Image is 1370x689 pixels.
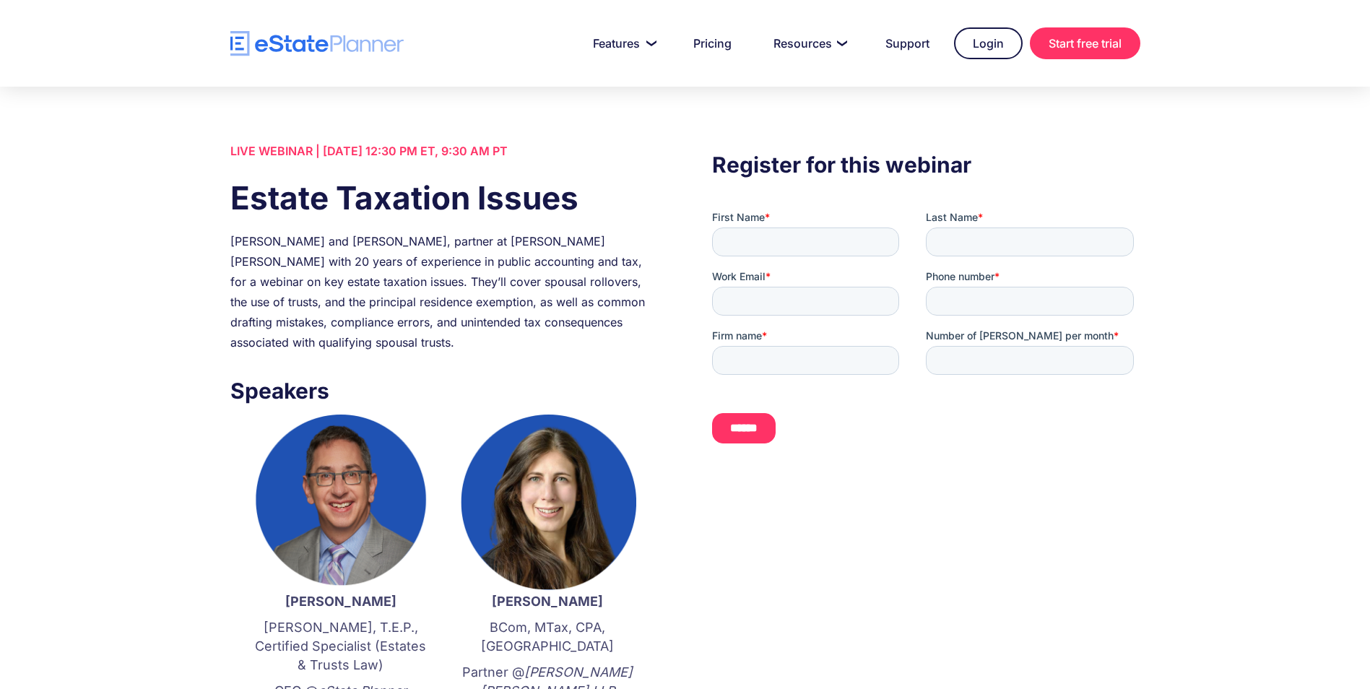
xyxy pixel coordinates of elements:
strong: [PERSON_NAME] [492,594,603,609]
h3: Speakers [230,374,658,407]
h1: Estate Taxation Issues [230,175,658,220]
p: BCom, MTax, CPA, [GEOGRAPHIC_DATA] [459,618,636,656]
div: LIVE WEBINAR | [DATE] 12:30 PM ET, 9:30 AM PT [230,141,658,161]
a: Start free trial [1030,27,1140,59]
a: Resources [756,29,861,58]
a: Login [954,27,1023,59]
a: Pricing [676,29,749,58]
a: Support [868,29,947,58]
p: [PERSON_NAME], T.E.P., Certified Specialist (Estates & Trusts Law) [252,618,430,675]
iframe: Form 0 [712,210,1140,456]
div: [PERSON_NAME] and [PERSON_NAME], partner at [PERSON_NAME] [PERSON_NAME] with 20 years of experien... [230,231,658,352]
a: home [230,31,404,56]
h3: Register for this webinar [712,148,1140,181]
a: Features [576,29,669,58]
strong: [PERSON_NAME] [285,594,396,609]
